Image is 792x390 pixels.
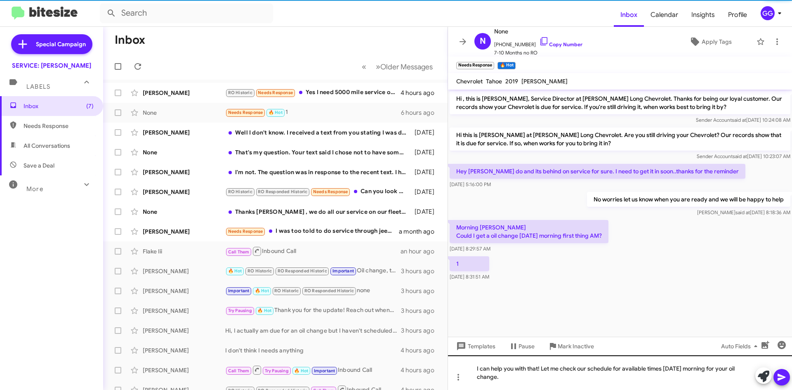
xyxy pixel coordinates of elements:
div: I don't think I needs anything [225,346,401,355]
span: Inbox [614,3,644,27]
div: [DATE] [410,128,441,137]
div: 3 hours ago [401,287,441,295]
div: [PERSON_NAME] [143,346,225,355]
p: Hi , this is [PERSON_NAME], Service Director at [PERSON_NAME] Long Chevrolet. Thanks for being ou... [450,91,790,114]
span: Needs Response [24,122,94,130]
span: » [376,61,380,72]
span: RO Responded Historic [258,189,307,194]
span: said at [732,117,746,123]
span: Important [314,368,335,373]
span: RO Responded Historic [278,268,327,274]
div: [PERSON_NAME] [143,89,225,97]
span: (7) [86,102,94,110]
div: [PERSON_NAME] [143,366,225,374]
button: Auto Fields [714,339,767,354]
div: Flake Iii [143,247,225,255]
span: Pause [519,339,535,354]
h1: Inbox [115,33,145,47]
div: Thanks [PERSON_NAME] , we do all our service on our fleet card [225,208,410,216]
span: 🔥 Hot [269,110,283,115]
a: Calendar [644,3,685,27]
div: None [143,109,225,117]
span: [PERSON_NAME] [DATE] 8:18:36 AM [697,209,790,215]
p: 1 [450,256,489,271]
span: 🔥 Hot [294,368,308,373]
div: [PERSON_NAME] [143,287,225,295]
div: [PERSON_NAME] [143,326,225,335]
div: 3 hours ago [401,326,441,335]
span: RO Historic [274,288,299,293]
p: No worries let us know when you are ready and we will be happy to help [587,192,790,207]
span: Try Pausing [228,308,252,313]
input: Search [100,3,273,23]
span: [DATE] 5:16:00 PM [450,181,491,187]
div: Can you look at my carfax and see what services I skipped for my 60k and get me an estimate and l... [225,187,410,196]
div: Hi, I actually am due for an oil change but I haven't scheduled it yet! I also need a windshield ... [225,326,401,335]
div: Inbound Call [225,365,401,375]
span: 🔥 Hot [257,308,271,313]
span: RO Historic [228,189,252,194]
div: [PERSON_NAME] [143,168,225,176]
span: Call Them [228,249,250,255]
div: 4 hours ago [401,346,441,355]
span: RO Responded Historic [304,288,354,293]
div: [PERSON_NAME] [143,267,225,275]
div: None [143,148,225,156]
div: SERVICE: [PERSON_NAME] [12,61,91,70]
button: Mark Inactive [541,339,601,354]
div: [PERSON_NAME] [143,188,225,196]
span: Templates [455,339,495,354]
small: 🔥 Hot [497,62,515,69]
small: Needs Response [456,62,494,69]
span: 🔥 Hot [255,288,269,293]
div: 3 hours ago [401,267,441,275]
span: « [362,61,366,72]
div: [DATE] [410,208,441,216]
span: Important [332,268,354,274]
button: GG [754,6,783,20]
span: All Conversations [24,142,70,150]
div: That's my question. Your text said I chose not to have something done and I am asking you what th... [225,148,410,156]
span: Chevrolet [456,78,483,85]
span: 🔥 Hot [228,268,242,274]
p: Hi this is [PERSON_NAME] at [PERSON_NAME] Long Chevrolet. Are you still driving your Chevrolet? O... [450,128,790,151]
button: Pause [502,339,541,354]
span: None [494,26,582,36]
nav: Page navigation example [357,58,438,75]
div: 6 hours ago [401,109,441,117]
div: Inbound Call [225,246,401,256]
div: 4 hours ago [401,89,441,97]
div: Yes I need 5000 mile service oil change and radiator flush. [225,88,401,97]
span: Apply Tags [702,34,732,49]
div: [PERSON_NAME] [143,307,225,315]
div: none [225,286,401,295]
span: Try Pausing [265,368,289,373]
a: Profile [721,3,754,27]
a: Special Campaign [11,34,92,54]
div: 3 hours ago [401,307,441,315]
span: Needs Response [228,110,263,115]
button: Apply Tags [668,34,752,49]
div: an hour ago [401,247,441,255]
div: [DATE] [410,168,441,176]
button: Previous [357,58,371,75]
div: None [143,208,225,216]
div: I can help you with that! Let me check our schedule for available times [DATE] morning for your o... [448,355,792,390]
a: Copy Number [539,41,582,47]
span: Mark Inactive [558,339,594,354]
span: RO Historic [228,90,252,95]
span: Older Messages [380,62,433,71]
div: 4 hours ago [401,366,441,374]
span: Save a Deal [24,161,54,170]
span: Insights [685,3,721,27]
span: Auto Fields [721,339,761,354]
div: a month ago [399,227,441,236]
span: Needs Response [258,90,293,95]
span: Sender Account [DATE] 10:24:08 AM [696,117,790,123]
p: Hey [PERSON_NAME] do and its behind on service for sure. I need to get it in soon..thanks for the... [450,164,745,179]
span: More [26,185,43,193]
span: 7-10 Months no RO [494,49,582,57]
p: Morning [PERSON_NAME] Could I get a oil change [DATE] morning first thing AM? [450,220,608,243]
div: I was too told to do service through jeep dealer ... at least until warranty factory warranty exp... [225,227,399,236]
